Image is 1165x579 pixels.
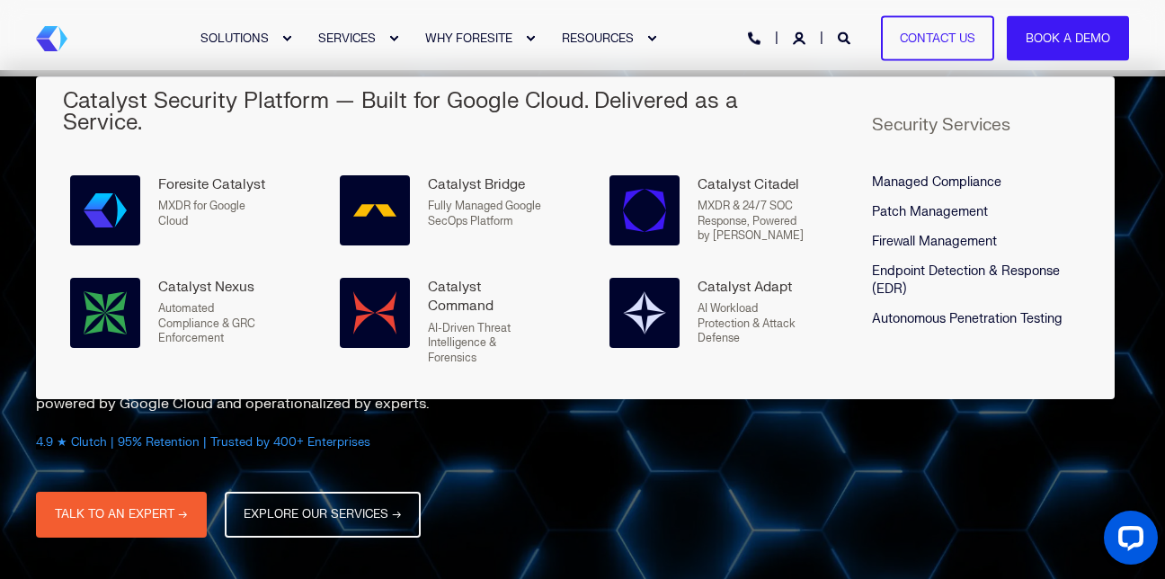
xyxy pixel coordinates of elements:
[333,168,548,253] a: Catalyst Bridge Catalyst BridgeFully Managed Google SecOps Platform
[158,301,271,346] p: Automated Compliance & GRC Enforcement
[36,26,67,51] a: Back to Home
[1089,503,1165,579] iframe: LiveChat chat widget
[872,174,1001,190] span: Managed Compliance
[425,31,512,45] span: WHY FORESITE
[36,26,67,51] img: Foresite brand mark, a hexagon shape of blues with a directional arrow to the right hand side
[84,189,127,232] img: Foresite Catalyst
[428,278,541,316] div: Catalyst Command
[84,291,127,334] img: Catalyst Nexus, Powered by Security Command Center Enterprise
[602,271,818,355] a: Catalyst Adapt, Powered by Model Armor Catalyst AdaptAI Workload Protection & Attack Defense
[698,175,811,194] div: Catalyst Citadel
[353,189,396,232] img: Catalyst Bridge
[872,117,1088,134] h5: Security Services
[428,321,541,366] p: AI-Driven Threat Intelligence & Forensics
[63,168,279,253] a: Foresite Catalyst Foresite CatalystMXDR for Google Cloud
[623,189,666,232] img: Catalyst Citadel, Powered by Google SecOps
[1007,15,1129,61] a: Book a Demo
[63,271,279,355] a: Catalyst Nexus, Powered by Security Command Center Enterprise Catalyst NexusAutomated Compliance ...
[623,291,666,334] img: Catalyst Adapt, Powered by Model Armor
[525,33,536,44] div: Expand WHY FORESITE
[562,31,634,45] span: RESOURCES
[838,30,854,45] a: Open Search
[872,263,1060,297] span: Endpoint Detection & Response (EDR)
[353,291,396,334] img: Catalyst Command
[881,15,994,61] a: Contact Us
[698,278,811,297] div: Catalyst Adapt
[872,204,988,219] span: Patch Management
[158,199,245,228] span: MXDR for Google Cloud
[872,234,997,249] span: Firewall Management
[36,435,370,450] span: 4.9 ★ Clutch | 95% Retention | Trusted by 400+ Enterprises
[36,492,207,538] a: TALK TO AN EXPERT →
[428,199,541,228] p: Fully Managed Google SecOps Platform
[646,33,657,44] div: Expand RESOURCES
[158,175,271,194] div: Foresite Catalyst
[872,311,1063,326] span: Autonomous Penetration Testing
[698,199,804,243] span: MXDR & 24/7 SOC Response, Powered by [PERSON_NAME]
[428,175,541,194] div: Catalyst Bridge
[698,301,811,346] p: AI Workload Protection & Attack Defense
[158,278,271,297] div: Catalyst Nexus
[63,91,818,134] h5: Catalyst Security Platform — Built for Google Cloud. Delivered as a Service.
[225,492,421,538] a: EXPLORE OUR SERVICES →
[602,168,818,253] a: Catalyst Citadel, Powered by Google SecOps Catalyst CitadelMXDR & 24/7 SOC Response, Powered by [...
[200,31,269,45] span: SOLUTIONS
[333,271,548,372] a: Catalyst Command Catalyst CommandAI-Driven Threat Intelligence & Forensics
[388,33,399,44] div: Expand SERVICES
[793,30,809,45] a: Login
[281,33,292,44] div: Expand SOLUTIONS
